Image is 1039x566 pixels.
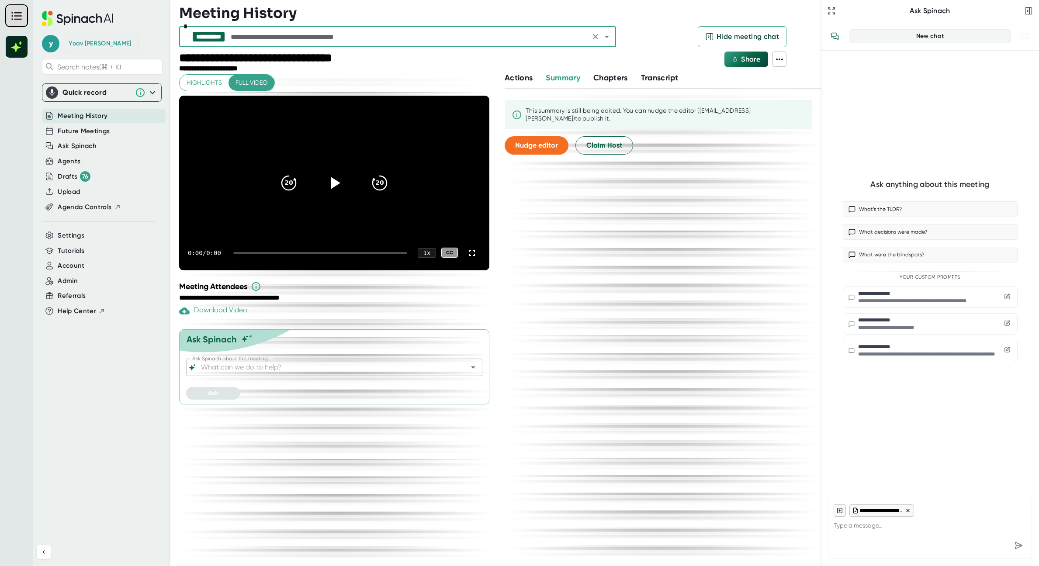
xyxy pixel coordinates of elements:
button: Ask Spinach [58,141,97,151]
span: Agenda Controls [58,202,111,212]
button: Transcript [641,72,679,84]
button: Meeting History [58,111,107,121]
button: Open [467,361,479,373]
span: Search notes (⌘ + K) [57,63,160,71]
span: Actions [505,73,533,83]
button: Account [58,261,84,271]
span: Transcript [641,73,679,83]
button: Full video [229,75,274,91]
span: Hide meeting chat [717,31,779,42]
span: Nudge editor [515,141,558,149]
div: 76 [80,171,90,182]
button: Summary [546,72,580,84]
span: Claim Host [586,140,622,151]
div: This summary is still being edited. You can nudge the editor ([EMAIL_ADDRESS][PERSON_NAME]) to pu... [526,107,805,122]
button: Claim Host [575,136,633,155]
button: What’s the TLDR? [843,201,1018,217]
button: Clear [589,31,602,43]
button: Agenda Controls [58,202,121,212]
button: Actions [505,72,533,84]
button: Share [724,52,768,67]
div: Quick record [46,84,158,101]
h3: Meeting History [179,5,297,21]
div: Send message [1011,538,1026,553]
button: Edit custom prompt [1002,345,1012,356]
span: Share [741,55,760,63]
button: View conversation history [826,28,844,45]
span: Ask [208,390,218,397]
div: New chat [855,32,1005,40]
div: Meeting Attendees [179,281,494,292]
button: Chapters [593,72,628,84]
button: Nudge editor [505,136,568,155]
span: Chapters [593,73,628,83]
button: Agents [58,156,80,166]
button: Edit custom prompt [1002,318,1012,329]
button: Edit custom prompt [1002,292,1012,303]
div: Drafts [58,171,90,182]
button: What decisions were made? [843,224,1018,240]
button: Admin [58,276,78,286]
input: What can we do to help? [199,361,454,373]
button: Highlights [180,75,229,91]
button: Hide meeting chat [698,26,786,47]
div: Yoav Grossman [69,40,131,48]
span: Full video [236,77,267,88]
button: Close conversation sidebar [1022,5,1035,17]
button: Help Center [58,306,105,316]
div: Ask Spinach [187,334,237,345]
button: Open [601,31,613,43]
button: Ask [186,387,240,400]
button: Settings [58,231,84,241]
div: Your Custom Prompts [843,274,1018,280]
button: Future Meetings [58,126,110,136]
div: Quick record [62,88,131,97]
div: Ask Spinach [838,7,1022,15]
button: Referrals [58,291,86,301]
button: Collapse sidebar [37,545,51,559]
button: Expand to Ask Spinach page [825,5,838,17]
div: Download Video [179,306,247,316]
div: Ask anything about this meeting [870,179,989,190]
span: Highlights [187,77,222,88]
button: Drafts 76 [58,171,90,182]
span: Summary [546,73,580,83]
button: Upload [58,187,80,197]
div: 0:00 / 0:00 [188,249,223,256]
div: CC [441,248,458,258]
button: Tutorials [58,246,84,256]
button: What were the blindspots? [843,247,1018,262]
span: Help Center [58,306,96,316]
span: y [42,35,59,52]
div: 1 x [418,248,436,258]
